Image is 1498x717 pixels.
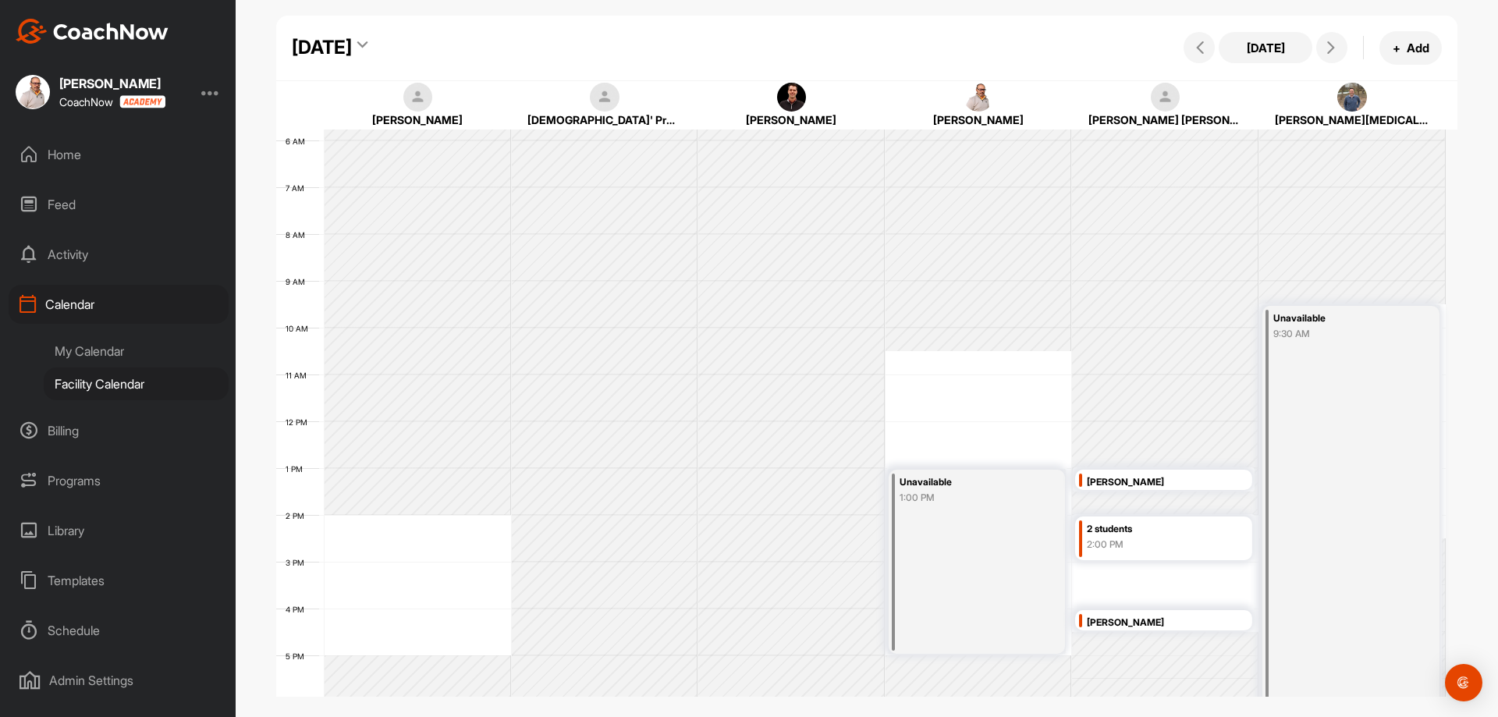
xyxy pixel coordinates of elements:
[1088,112,1242,128] div: [PERSON_NAME] [PERSON_NAME]
[341,112,495,128] div: [PERSON_NAME]
[1087,614,1223,632] div: [PERSON_NAME]
[59,77,165,90] div: [PERSON_NAME]
[9,235,229,274] div: Activity
[403,83,433,112] img: square_default-ef6cabf814de5a2bf16c804365e32c732080f9872bdf737d349900a9daf73cf9.png
[9,511,229,550] div: Library
[1087,474,1223,492] div: [PERSON_NAME]
[1275,112,1429,128] div: [PERSON_NAME][MEDICAL_DATA]
[276,137,321,146] div: 6 AM
[9,561,229,600] div: Templates
[44,335,229,367] div: My Calendar
[1219,32,1312,63] button: [DATE]
[276,511,320,520] div: 2 PM
[777,83,807,112] img: square_b1ee5462ed6af0f94112a1e011935807.jpg
[9,411,229,450] div: Billing
[1337,83,1367,112] img: square_54f708b210b0ae6b7605bb43670e43fd.jpg
[276,277,321,286] div: 9 AM
[715,112,868,128] div: [PERSON_NAME]
[276,464,318,474] div: 1 PM
[276,324,324,333] div: 10 AM
[9,661,229,700] div: Admin Settings
[1379,31,1442,65] button: +Add
[1151,83,1180,112] img: square_default-ef6cabf814de5a2bf16c804365e32c732080f9872bdf737d349900a9daf73cf9.png
[16,75,50,109] img: square_b51e5ba5d7a515d917fd852ccbc6f63e.jpg
[900,474,1035,492] div: Unavailable
[1273,310,1409,328] div: Unavailable
[276,605,320,614] div: 4 PM
[276,558,320,567] div: 3 PM
[59,95,165,108] div: CoachNow
[9,135,229,174] div: Home
[9,461,229,500] div: Programs
[276,183,320,193] div: 7 AM
[9,285,229,324] div: Calendar
[1087,520,1223,538] div: 2 students
[1445,664,1482,701] div: Open Intercom Messenger
[1393,40,1400,56] span: +
[964,83,993,112] img: square_b51e5ba5d7a515d917fd852ccbc6f63e.jpg
[44,367,229,400] div: Facility Calendar
[901,112,1055,128] div: [PERSON_NAME]
[119,95,165,108] img: CoachNow acadmey
[590,83,619,112] img: square_default-ef6cabf814de5a2bf16c804365e32c732080f9872bdf737d349900a9daf73cf9.png
[900,491,1035,505] div: 1:00 PM
[16,19,169,44] img: CoachNow
[1273,327,1409,341] div: 9:30 AM
[276,371,322,380] div: 11 AM
[1087,538,1223,552] div: 2:00 PM
[276,651,320,661] div: 5 PM
[9,185,229,224] div: Feed
[292,34,352,62] div: [DATE]
[276,230,321,240] div: 8 AM
[9,611,229,650] div: Schedule
[276,417,323,427] div: 12 PM
[527,112,681,128] div: [DEMOGRAPHIC_DATA]' Professionals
